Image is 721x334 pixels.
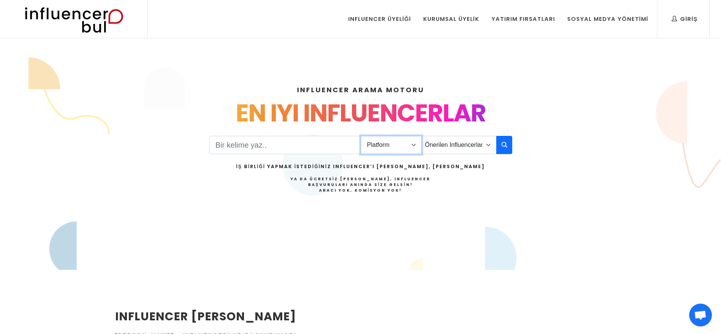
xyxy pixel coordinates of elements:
[115,308,398,325] h2: INFLUENCER [PERSON_NAME]
[672,15,698,23] div: Giriş
[209,136,361,154] input: Search
[236,163,485,170] h2: İş Birliği Yapmak İstediğiniz Influencer’ı [PERSON_NAME], [PERSON_NAME]
[423,15,479,23] div: Kurumsal Üyelik
[236,176,485,193] h4: Ya da Ücretsiz [PERSON_NAME], Influencer Başvuruları Anında Size Gelsin!
[689,304,712,326] div: Açık sohbet
[319,187,402,193] strong: Aracı Yok, Komisyon Yok!
[115,95,606,131] div: EN IYI INFLUENCERLAR
[567,15,648,23] div: Sosyal Medya Yönetimi
[348,15,411,23] div: Influencer Üyeliği
[491,15,555,23] div: Yatırım Fırsatları
[115,85,606,95] h4: INFLUENCER ARAMA MOTORU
